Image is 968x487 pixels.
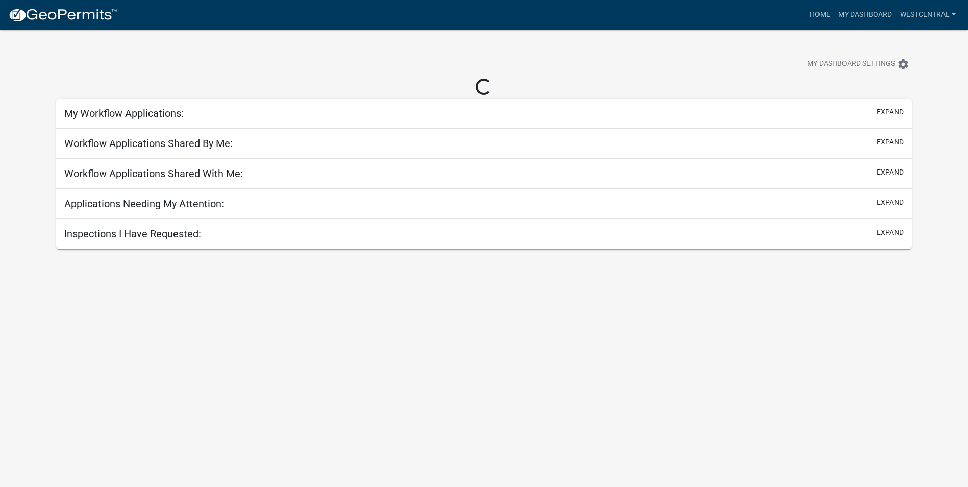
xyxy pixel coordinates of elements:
button: My Dashboard Settingssettings [799,54,917,74]
button: expand [877,227,904,238]
button: expand [877,167,904,178]
a: My Dashboard [834,5,896,25]
h5: Inspections I Have Requested: [64,228,201,240]
h5: My Workflow Applications: [64,107,184,119]
span: My Dashboard Settings [807,58,895,70]
button: expand [877,197,904,208]
button: expand [877,137,904,148]
a: Home [806,5,834,25]
button: expand [877,107,904,117]
h5: Applications Needing My Attention: [64,198,224,210]
a: westcentral [896,5,960,25]
i: settings [897,58,909,70]
h5: Workflow Applications Shared With Me: [64,167,243,180]
h5: Workflow Applications Shared By Me: [64,137,233,150]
